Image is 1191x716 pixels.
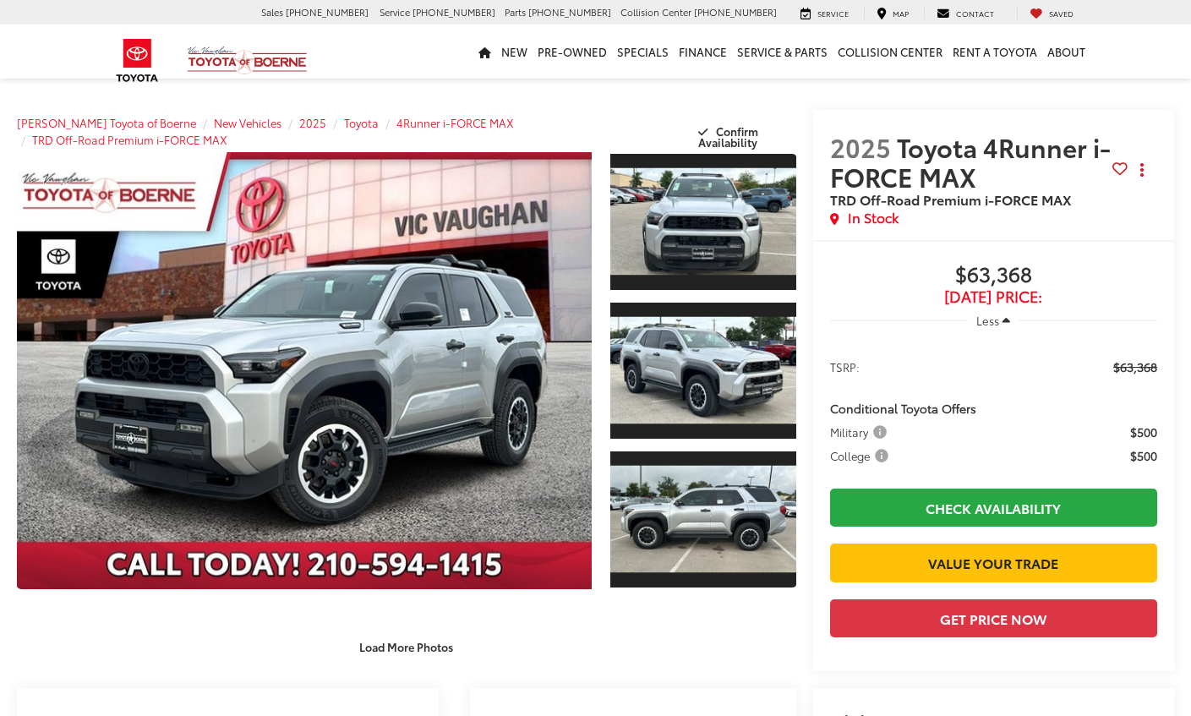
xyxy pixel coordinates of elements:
img: Vic Vaughan Toyota of Boerne [187,46,308,75]
a: Check Availability [830,489,1157,527]
span: $500 [1130,447,1157,464]
a: New Vehicles [214,115,281,130]
img: 2025 Toyota 4Runner i-FORCE MAX TRD Off-Road Premium i-FORCE MAX [11,150,597,590]
span: Sales [261,5,283,19]
span: $500 [1130,424,1157,440]
img: 2025 Toyota 4Runner i-FORCE MAX TRD Off-Road Premium i-FORCE MAX [609,317,798,424]
button: Confirm Availability [664,117,796,146]
span: TSRP: [830,358,860,375]
span: Toyota 4Runner i-FORCE MAX [830,128,1111,194]
span: [PHONE_NUMBER] [694,5,777,19]
span: Military [830,424,890,440]
a: Pre-Owned [533,25,612,79]
span: Map [893,8,909,19]
span: 2025 [830,128,891,165]
span: In Stock [848,208,899,227]
a: Home [473,25,496,79]
span: Contact [956,8,994,19]
button: Load More Photos [347,632,465,662]
button: Get Price Now [830,599,1157,637]
a: 4Runner i-FORCE MAX [396,115,514,130]
a: Map [864,7,921,20]
span: Confirm Availability [698,123,757,150]
span: Conditional Toyota Offers [830,400,976,417]
a: Expand Photo 3 [610,450,796,589]
span: dropdown dots [1140,163,1144,177]
a: About [1042,25,1090,79]
span: Parts [505,5,526,19]
a: Service & Parts: Opens in a new tab [732,25,833,79]
a: Value Your Trade [830,544,1157,582]
a: My Saved Vehicles [1017,7,1086,20]
span: Collision Center [620,5,691,19]
span: $63,368 [830,263,1157,288]
a: Toyota [344,115,379,130]
a: TRD Off-Road Premium i-FORCE MAX [32,132,227,147]
a: [PERSON_NAME] Toyota of Boerne [17,115,196,130]
button: College [830,447,894,464]
span: [PHONE_NUMBER] [412,5,495,19]
span: [PHONE_NUMBER] [286,5,369,19]
a: 2025 [299,115,326,130]
a: Finance [674,25,732,79]
a: Contact [924,7,1007,20]
span: [PHONE_NUMBER] [528,5,611,19]
button: Less [968,305,1019,336]
a: New [496,25,533,79]
img: Toyota [106,33,169,88]
span: $63,368 [1113,358,1157,375]
a: Specials [612,25,674,79]
img: 2025 Toyota 4Runner i-FORCE MAX TRD Off-Road Premium i-FORCE MAX [609,168,798,275]
button: Military [830,424,893,440]
a: Expand Photo 1 [610,152,796,292]
a: Rent a Toyota [948,25,1042,79]
a: Expand Photo 2 [610,301,796,440]
span: [DATE] Price: [830,288,1157,305]
span: Saved [1049,8,1074,19]
span: College [830,447,892,464]
img: 2025 Toyota 4Runner i-FORCE MAX TRD Off-Road Premium i-FORCE MAX [609,466,798,572]
span: Less [976,313,999,328]
span: TRD Off-Road Premium i-FORCE MAX [830,189,1072,209]
button: Actions [1128,156,1157,185]
a: Collision Center [833,25,948,79]
span: Service [817,8,849,19]
span: Service [380,5,410,19]
a: Service [788,7,861,20]
a: Expand Photo 0 [17,152,592,589]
